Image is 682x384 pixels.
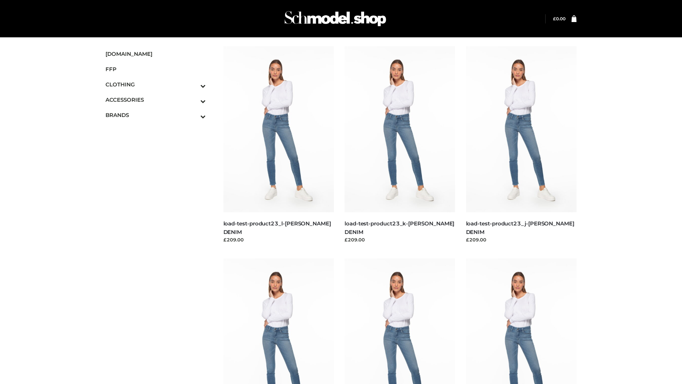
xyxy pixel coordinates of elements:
div: £209.00 [223,236,334,243]
div: £209.00 [345,236,455,243]
a: ACCESSORIESToggle Submenu [105,92,206,107]
button: Toggle Submenu [181,92,206,107]
span: [DOMAIN_NAME] [105,50,206,58]
span: CLOTHING [105,80,206,89]
button: Toggle Submenu [181,107,206,123]
a: FFP [105,62,206,77]
span: FFP [105,65,206,73]
a: [DOMAIN_NAME] [105,46,206,62]
span: BRANDS [105,111,206,119]
div: £209.00 [466,236,577,243]
button: Toggle Submenu [181,77,206,92]
span: £ [553,16,556,21]
span: ACCESSORIES [105,96,206,104]
a: load-test-product23_l-[PERSON_NAME] DENIM [223,220,331,235]
a: CLOTHINGToggle Submenu [105,77,206,92]
a: £0.00 [553,16,565,21]
a: BRANDSToggle Submenu [105,107,206,123]
bdi: 0.00 [553,16,565,21]
a: load-test-product23_j-[PERSON_NAME] DENIM [466,220,574,235]
a: load-test-product23_k-[PERSON_NAME] DENIM [345,220,454,235]
img: Schmodel Admin 964 [282,5,389,33]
